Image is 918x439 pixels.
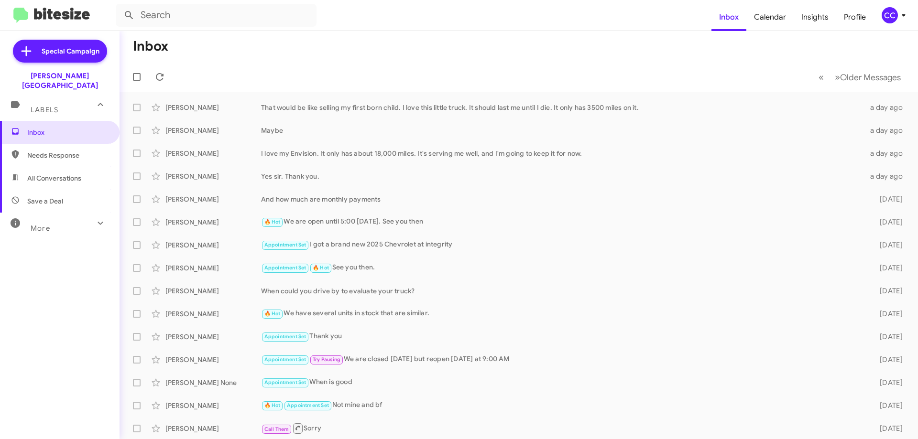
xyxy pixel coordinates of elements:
div: [PERSON_NAME] [165,194,261,204]
span: Older Messages [840,72,901,83]
div: I love my Envision. It only has about 18,000 miles. It's serving me well, and I'm going to keep i... [261,149,864,158]
div: We are closed [DATE] but reopen [DATE] at 9:00 AM [261,354,864,365]
div: CC [882,7,898,23]
div: [DATE] [864,194,910,204]
div: That would be like selling my first born child. I love this little truck. It should last me until... [261,103,864,112]
span: 🔥 Hot [313,265,329,271]
div: Thank you [261,331,864,342]
span: Appointment Set [264,379,306,385]
span: Appointment Set [264,356,306,363]
div: [PERSON_NAME] [165,126,261,135]
span: More [31,224,50,233]
div: Yes sir. Thank you. [261,171,864,181]
span: Appointment Set [264,333,306,340]
span: 🔥 Hot [264,402,281,408]
div: [PERSON_NAME] [165,424,261,433]
div: [PERSON_NAME] [165,263,261,273]
button: Next [829,67,907,87]
span: Try Pausing [313,356,340,363]
div: a day ago [864,126,910,135]
div: [DATE] [864,263,910,273]
span: Special Campaign [42,46,99,56]
div: [DATE] [864,309,910,319]
div: [DATE] [864,378,910,387]
div: [PERSON_NAME] [165,355,261,364]
div: [PERSON_NAME] [165,103,261,112]
div: See you then. [261,262,864,273]
span: Call Them [264,426,289,432]
div: [DATE] [864,424,910,433]
span: Inbox [27,128,109,137]
div: [DATE] [864,332,910,342]
div: Maybe [261,126,864,135]
div: [DATE] [864,401,910,410]
div: a day ago [864,103,910,112]
div: Sorry [261,422,864,434]
div: [PERSON_NAME] [165,171,261,181]
div: [DATE] [864,355,910,364]
span: All Conversations [27,173,81,183]
div: [DATE] [864,217,910,227]
span: » [835,71,840,83]
a: Insights [794,3,836,31]
span: Labels [31,106,58,114]
span: Appointment Set [264,265,306,271]
div: [PERSON_NAME] [165,217,261,227]
div: [DATE] [864,240,910,250]
button: CC [874,7,907,23]
div: And how much are monthly payments [261,194,864,204]
div: We have several units in stock that are similar. [261,308,864,319]
div: [PERSON_NAME] [165,401,261,410]
div: a day ago [864,171,910,181]
span: « [819,71,824,83]
div: a day ago [864,149,910,158]
div: [DATE] [864,286,910,296]
span: 🔥 Hot [264,311,281,317]
span: Appointment Set [287,402,329,408]
span: 🔥 Hot [264,219,281,225]
a: Inbox [711,3,746,31]
div: We are open until 5:00 [DATE]. See you then [261,216,864,227]
div: Not mine and bf [261,400,864,411]
div: When is good [261,377,864,388]
div: [PERSON_NAME] [165,309,261,319]
h1: Inbox [133,39,168,54]
div: When could you drive by to evaluate your truck? [261,286,864,296]
div: I got a brand new 2025 Chevrolet at integrity [261,239,864,250]
a: Calendar [746,3,794,31]
a: Special Campaign [13,40,107,63]
div: [PERSON_NAME] [165,240,261,250]
div: [PERSON_NAME] [165,286,261,296]
div: [PERSON_NAME] [165,149,261,158]
div: [PERSON_NAME] None [165,378,261,387]
span: Appointment Set [264,242,306,248]
span: Save a Deal [27,196,63,206]
button: Previous [813,67,830,87]
span: Needs Response [27,150,109,160]
input: Search [116,4,317,27]
nav: Page navigation example [813,67,907,87]
a: Profile [836,3,874,31]
div: [PERSON_NAME] [165,332,261,342]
